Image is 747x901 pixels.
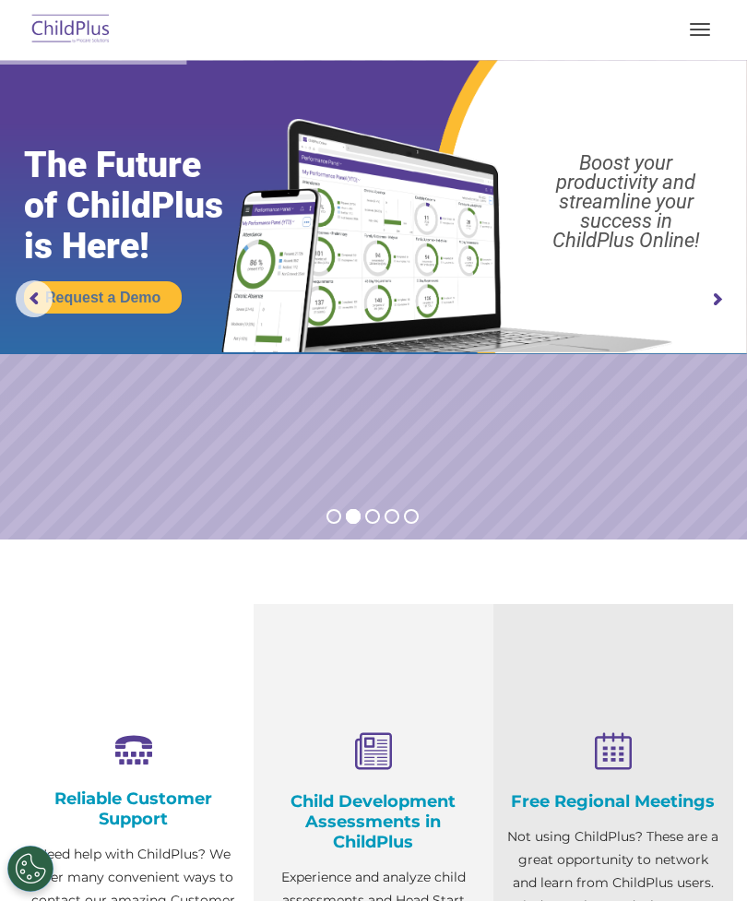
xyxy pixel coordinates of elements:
[24,281,182,314] a: Request a Demo
[28,788,240,829] h4: Reliable Customer Support
[507,791,719,812] h4: Free Regional Meetings
[28,8,114,52] img: ChildPlus by Procare Solutions
[516,153,737,250] rs-layer: Boost your productivity and streamline your success in ChildPlus Online!
[267,791,480,852] h4: Child Development Assessments in ChildPlus
[7,846,53,892] button: Cookies Settings
[24,145,263,267] rs-layer: The Future of ChildPlus is Here!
